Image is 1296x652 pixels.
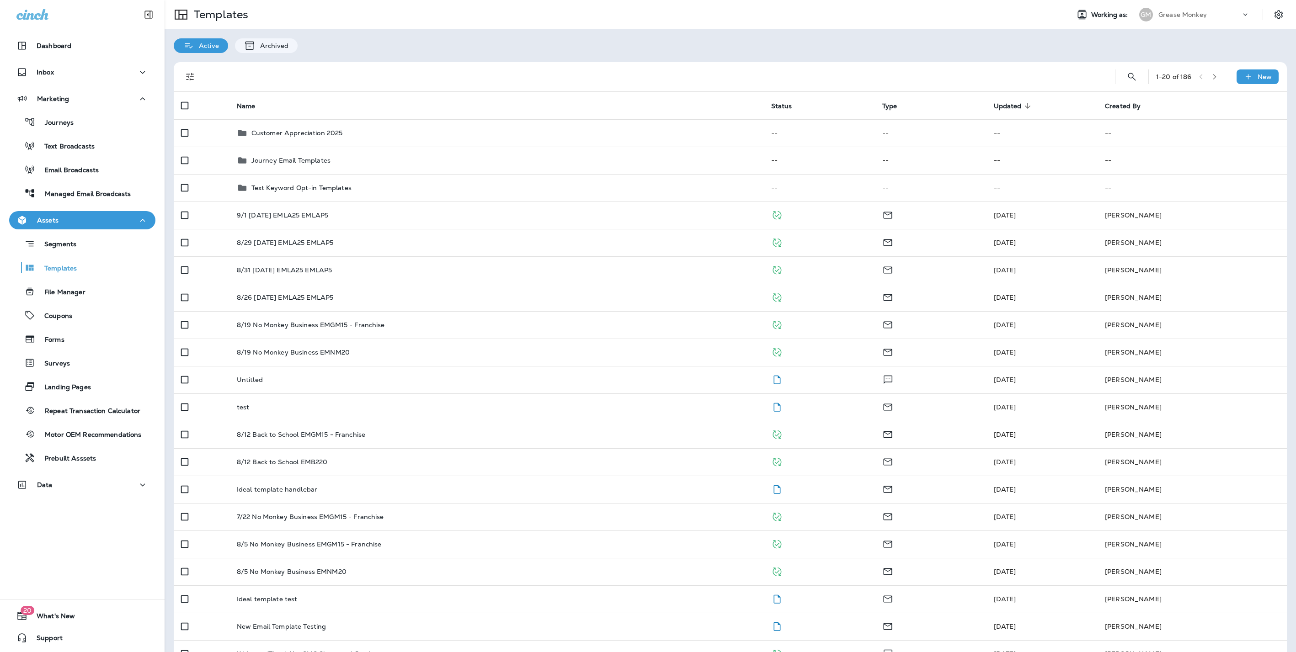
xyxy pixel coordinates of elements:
td: -- [987,147,1098,174]
span: Priscilla Valverde [994,595,1016,603]
span: Email [882,539,893,547]
span: 20 [21,606,34,615]
p: New [1258,73,1272,80]
td: -- [1098,119,1287,147]
span: Updated [994,102,1034,110]
button: Coupons [9,306,155,325]
span: Brian Clark [994,293,1016,302]
p: Segments [35,240,76,249]
button: Segments [9,234,155,254]
td: -- [987,119,1098,147]
td: -- [1098,147,1287,174]
span: Email [882,347,893,355]
span: Email [882,457,893,465]
span: Email [882,320,893,328]
span: Email [882,265,893,273]
span: Email [882,484,893,493]
td: [PERSON_NAME] [1098,613,1287,640]
td: [PERSON_NAME] [1098,585,1287,613]
span: Email [882,238,893,246]
span: Email [882,621,893,630]
td: -- [764,174,875,201]
p: 8/12 Back to School EMGM15 - Franchise [237,431,365,438]
span: Brian Clark [994,239,1016,247]
span: Brian Clark [994,321,1016,329]
span: Published [771,347,783,355]
span: Name [237,102,256,110]
span: Brian Clark [994,430,1016,439]
p: Templates [35,265,77,273]
td: [PERSON_NAME] [1098,393,1287,421]
td: -- [875,119,987,147]
p: Managed Email Broadcasts [36,190,131,199]
p: Ideal template handlebar [237,486,317,493]
td: -- [987,174,1098,201]
p: Motor OEM Recommendations [36,431,142,440]
td: [PERSON_NAME] [1098,476,1287,503]
td: [PERSON_NAME] [1098,448,1287,476]
p: 8/5 No Monkey Business EMNM20 [237,568,347,575]
span: Published [771,265,783,273]
span: Email [882,512,893,520]
p: 8/19 No Monkey Business EMGM15 - Franchise [237,321,385,329]
p: Repeat Transaction Calculator [36,407,140,416]
span: Created By [1105,102,1152,110]
span: Status [771,102,804,110]
p: Archived [256,42,288,49]
p: Text Keyword Opt-in Templates [251,184,352,191]
button: Search Templates [1123,68,1141,86]
span: Published [771,210,783,218]
button: Inbox [9,63,155,81]
span: Published [771,292,783,301]
td: [PERSON_NAME] [1098,311,1287,339]
span: Email [882,292,893,301]
span: Brian Clark [994,540,1016,548]
span: Katie Brookes [994,485,1016,493]
p: 8/29 [DATE] EMLA25 EMLAP5 [237,239,334,246]
p: Ideal template test [237,595,298,603]
span: Published [771,429,783,438]
span: Published [771,238,783,246]
button: Settings [1270,6,1287,23]
span: Email [882,429,893,438]
button: Dashboard [9,37,155,55]
span: Email [882,402,893,410]
span: Text [882,375,894,383]
span: Support [27,634,63,645]
span: Type [882,102,909,110]
td: -- [875,174,987,201]
span: Brian Clark [994,348,1016,356]
button: Assets [9,211,155,229]
td: -- [1098,174,1287,201]
button: Templates [9,258,155,277]
p: Untitled [237,376,263,383]
span: Draft [771,375,783,383]
span: Jared Rich [994,376,1016,384]
p: Text Broadcasts [35,143,95,151]
span: Email [882,594,893,602]
p: 8/12 Back to School EMB220 [237,458,328,466]
p: Email Broadcasts [35,166,99,175]
button: Email Broadcasts [9,160,155,179]
p: Assets [37,217,59,224]
span: Draft [771,402,783,410]
span: Status [771,102,792,110]
td: -- [875,147,987,174]
button: Managed Email Broadcasts [9,184,155,203]
td: [PERSON_NAME] [1098,339,1287,366]
p: test [237,403,250,411]
p: Marketing [37,95,69,102]
button: Landing Pages [9,377,155,396]
span: Brian Clark [994,211,1016,219]
p: Journey Email Templates [251,157,331,164]
span: Name [237,102,267,110]
span: Brian Clark [994,567,1016,576]
p: Prebuilt Asssets [35,455,96,463]
p: Landing Pages [35,383,91,392]
td: [PERSON_NAME] [1098,421,1287,448]
button: Text Broadcasts [9,136,155,155]
span: Draft [771,484,783,493]
span: Created By [1105,102,1141,110]
span: Brian Clark [994,513,1016,521]
td: [PERSON_NAME] [1098,229,1287,256]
